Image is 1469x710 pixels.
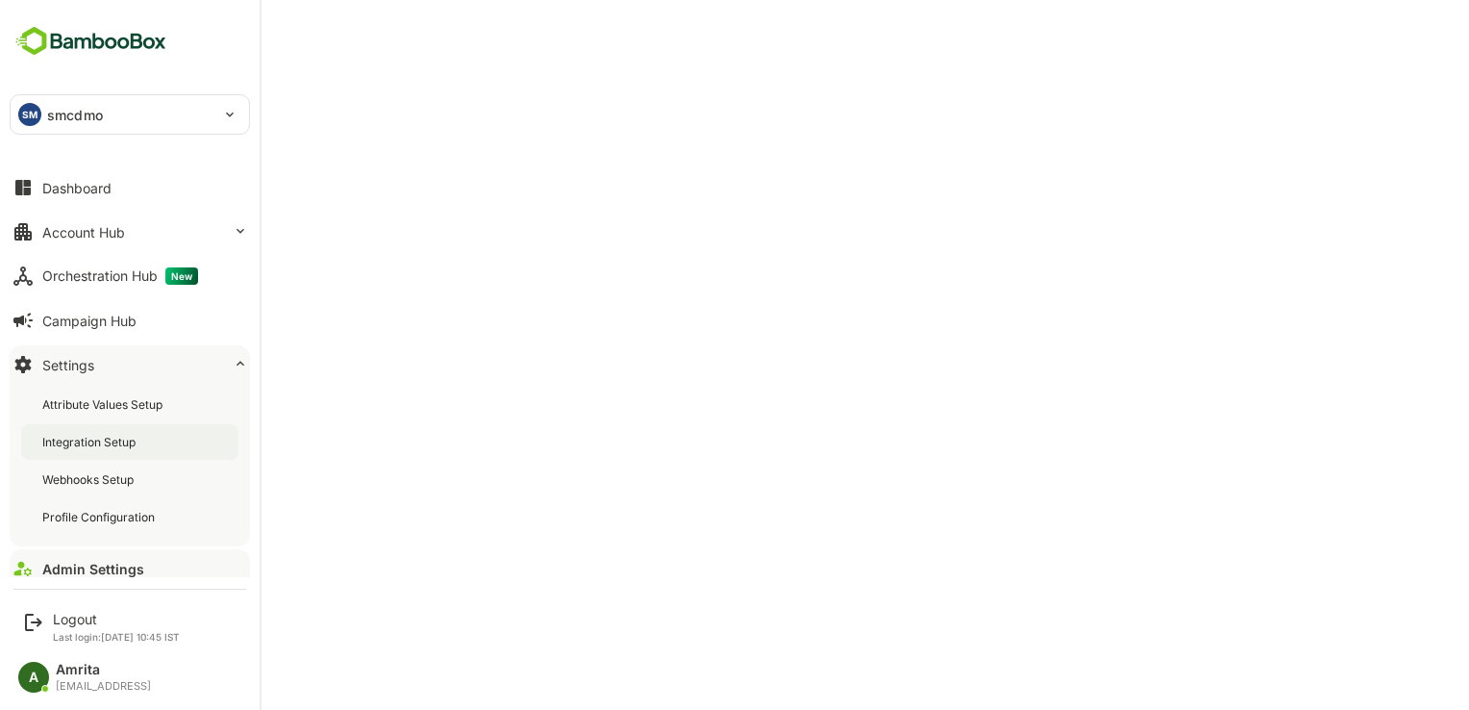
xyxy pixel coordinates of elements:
div: Amrita [56,662,151,678]
div: Orchestration Hub [42,267,198,285]
div: SM [18,103,41,126]
div: Campaign Hub [42,313,137,329]
div: Dashboard [42,180,112,196]
img: BambooboxFullLogoMark.5f36c76dfaba33ec1ec1367b70bb1252.svg [10,23,172,60]
div: Settings [42,357,94,373]
button: Admin Settings [10,549,250,588]
button: Campaign Hub [10,301,250,340]
div: Webhooks Setup [42,471,137,488]
p: Last login: [DATE] 10:45 IST [53,631,180,643]
div: SMsmcdmo [11,95,249,134]
span: New [165,267,198,285]
div: Attribute Values Setup [42,396,166,413]
p: smcdmo [47,105,103,125]
button: Account Hub [10,213,250,251]
div: Logout [53,611,180,627]
div: [EMAIL_ADDRESS] [56,680,151,693]
button: Orchestration HubNew [10,257,250,295]
button: Dashboard [10,168,250,207]
div: Integration Setup [42,434,139,450]
div: Profile Configuration [42,509,159,525]
div: Account Hub [42,224,125,241]
div: Admin Settings [42,561,144,577]
div: A [18,662,49,693]
button: Settings [10,345,250,384]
